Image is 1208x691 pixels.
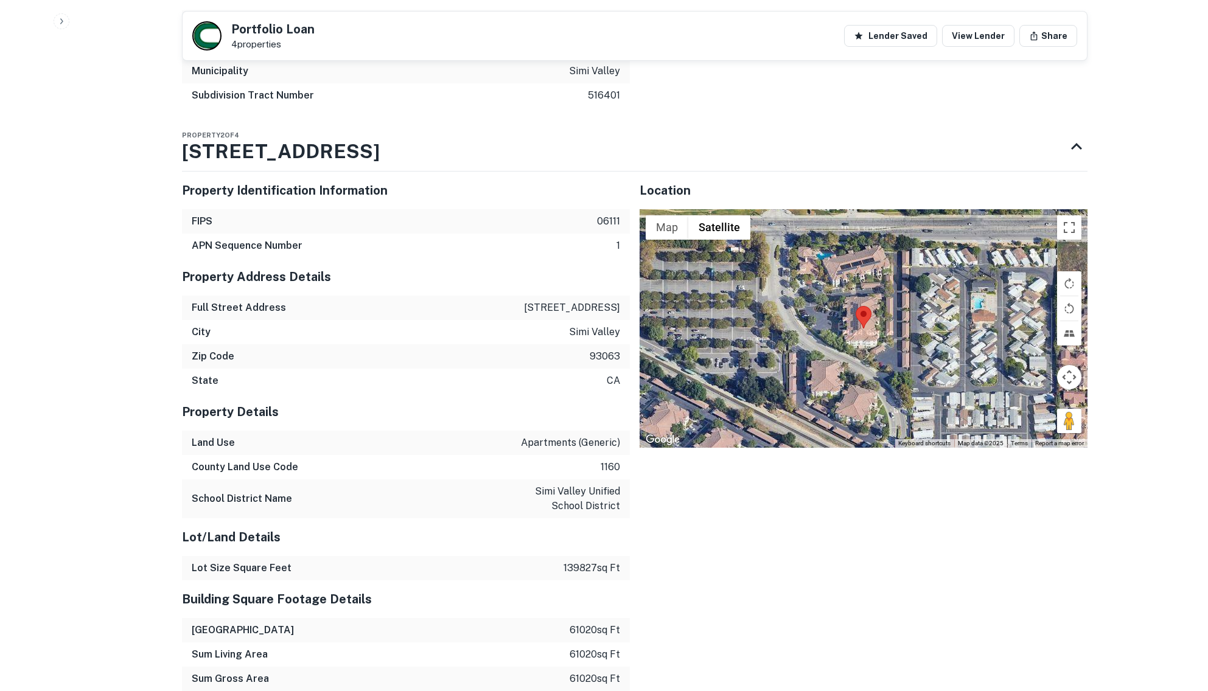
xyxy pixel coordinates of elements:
[192,325,211,339] h6: City
[1019,25,1077,47] button: Share
[182,268,630,286] h5: Property Address Details
[1147,594,1208,652] iframe: Chat Widget
[192,214,212,229] h6: FIPS
[192,460,298,474] h6: County Land Use Code
[192,436,235,450] h6: Land Use
[192,64,248,78] h6: Municipality
[844,25,937,47] button: Lender Saved
[192,561,292,575] h6: Lot Size Square Feet
[570,647,620,662] p: 61020 sq ft
[616,238,620,253] p: 1
[646,215,688,240] button: Show street map
[1057,321,1081,345] button: Tilt map
[192,238,302,253] h6: APN Sequence Number
[1057,409,1081,433] button: Drag Pegman onto the map to open Street View
[182,137,380,166] h3: [STREET_ADDRESS]
[1057,296,1081,321] button: Rotate map counterclockwise
[942,25,1014,47] a: View Lender
[192,672,269,686] h6: Sum Gross Area
[643,432,683,448] img: Google
[588,88,620,103] p: 516401
[231,39,315,50] p: 4 properties
[192,300,286,315] h6: Full Street Address
[1057,271,1081,296] button: Rotate map clockwise
[564,561,620,575] p: 139827 sq ft
[182,590,630,608] h5: Building Square Footage Details
[898,439,951,448] button: Keyboard shortcuts
[569,64,620,78] p: simi valley
[192,349,234,364] h6: Zip Code
[524,300,620,315] p: [STREET_ADDRESS]
[192,88,314,103] h6: Subdivision Tract Number
[192,623,294,637] h6: [GEOGRAPHIC_DATA]
[569,325,620,339] p: simi valley
[958,440,1004,446] span: Map data ©2025
[511,484,620,513] p: simi valley unified school district
[182,181,630,200] h5: Property Identification Information
[570,623,620,637] p: 61020 sq ft
[688,215,750,240] button: Show satellite imagery
[521,436,620,450] p: apartments (generic)
[192,373,218,388] h6: State
[1011,440,1028,446] a: Terms
[643,432,683,448] a: Open this area in Google Maps (opens a new window)
[607,373,620,388] p: ca
[231,23,315,35] h5: Portfolio Loan
[192,491,292,506] h6: School District Name
[640,181,1088,200] h5: Location
[182,122,1088,171] div: Property2of4[STREET_ADDRESS]
[1057,215,1081,240] button: Toggle fullscreen view
[1035,440,1084,446] a: Report a map error
[192,647,268,662] h6: Sum Living Area
[590,349,620,364] p: 93063
[182,131,239,139] span: Property 2 of 4
[182,528,630,546] h5: Lot/Land Details
[601,460,620,474] p: 1160
[1057,365,1081,389] button: Map camera controls
[597,214,620,229] p: 06111
[570,672,620,686] p: 61020 sq ft
[182,403,630,421] h5: Property Details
